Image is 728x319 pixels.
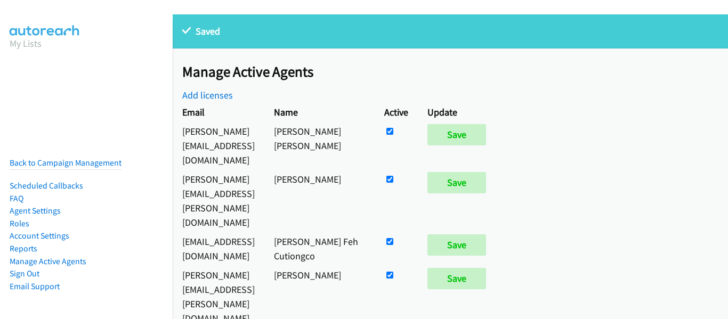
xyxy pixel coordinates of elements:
input: Save [427,234,486,256]
a: Sign Out [10,268,39,279]
a: Manage Active Agents [10,256,86,266]
a: Back to Campaign Management [10,158,122,168]
p: Saved [182,24,718,38]
a: My Lists [10,37,42,50]
td: [PERSON_NAME][EMAIL_ADDRESS][PERSON_NAME][DOMAIN_NAME] [173,169,264,232]
td: [EMAIL_ADDRESS][DOMAIN_NAME] [173,232,264,265]
td: [PERSON_NAME] Feh Cutiongco [264,232,375,265]
th: Name [264,102,375,121]
input: Save [427,124,486,145]
a: Account Settings [10,231,69,241]
th: Update [418,102,500,121]
a: Scheduled Callbacks [10,181,83,191]
a: Reports [10,243,37,253]
a: FAQ [10,193,23,203]
a: Agent Settings [10,206,61,216]
a: Email Support [10,281,60,291]
td: [PERSON_NAME] [264,169,375,232]
td: [PERSON_NAME] [PERSON_NAME] [264,121,375,169]
th: Email [173,102,264,121]
a: Add licenses [182,89,233,101]
th: Active [375,102,418,121]
input: Save [427,172,486,193]
a: Roles [10,218,29,228]
td: [PERSON_NAME][EMAIL_ADDRESS][DOMAIN_NAME] [173,121,264,169]
h2: Manage Active Agents [182,63,728,81]
input: Save [427,268,486,289]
